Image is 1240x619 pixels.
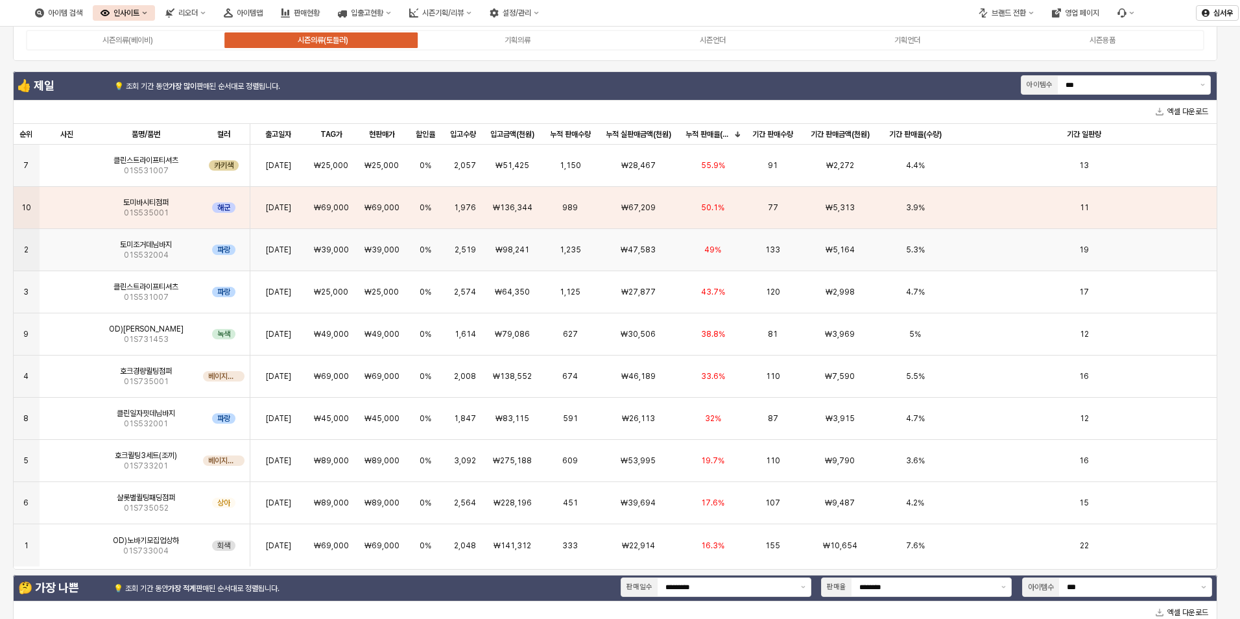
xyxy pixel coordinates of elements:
span: 01S532004 [124,250,169,260]
span: 2,057 [454,160,476,171]
div: 설정/관리 [503,8,531,18]
span: ₩26,113 [622,413,655,424]
span: 01S731453 [124,334,169,345]
label: 기획의류 [420,34,615,46]
span: [DATE] [266,455,291,466]
span: 133 [765,245,780,255]
span: 호크퀼팅3세트(조끼) [115,450,177,461]
span: ₩45,000 [364,413,399,424]
span: 상아 [217,498,230,508]
button: 제안 사항 표시 [1195,76,1210,94]
span: ₩83,115 [495,413,529,424]
span: 591 [563,413,578,424]
span: 01S532001 [124,419,168,429]
span: 사진 [60,129,73,140]
span: 할인율 [416,129,435,140]
span: ₩138,552 [493,371,532,382]
span: ₩89,000 [364,498,399,508]
span: 3.9% [906,202,925,213]
span: 91 [768,160,778,171]
span: 989 [562,202,578,213]
span: 1,125 [560,287,580,297]
span: ₩136,344 [493,202,532,213]
span: [DATE] [266,498,291,508]
span: 0% [420,202,431,213]
span: 입고수량 [450,129,476,140]
button: 심서우 [1196,5,1239,21]
span: 0% [420,160,431,171]
span: 3 [23,287,29,297]
span: ₩39,000 [364,245,399,255]
span: 파랑 [217,413,230,424]
button: 리오더 [158,5,213,21]
span: 1,235 [560,245,581,255]
span: 01S535001 [124,208,169,218]
div: 입출고현황 [351,8,383,18]
span: 기간 판매수량 [752,129,793,140]
span: 7.6% [906,540,925,551]
span: 0% [420,498,431,508]
span: 0% [420,455,431,466]
span: 4.7% [906,413,925,424]
div: 판매일수 [626,581,652,593]
span: 19.7% [701,455,724,466]
span: ₩5,164 [826,245,855,255]
span: 회색 [217,540,230,551]
button: 브랜드 전환 [971,5,1042,21]
span: ₩228,196 [494,498,532,508]
span: 3.6% [906,455,925,466]
span: ₩67,209 [621,202,656,213]
label: 기획언더 [810,34,1005,46]
span: 627 [563,329,578,339]
span: ₩69,000 [314,202,349,213]
div: 시즌언더 [700,36,726,45]
span: 누적 실판매금액(천원) [606,129,671,140]
span: 43.7% [701,287,725,297]
div: 리오더 [178,8,198,18]
span: 609 [562,455,578,466]
span: 5.3% [906,245,925,255]
button: 설정/관리 [482,5,547,21]
span: ₩7,590 [825,371,855,382]
span: 베이지색의 [208,455,239,466]
span: 10 [21,202,31,213]
span: 0% [420,413,431,424]
div: 판매현황 [273,5,328,21]
span: 토미바시티점퍼 [123,197,169,208]
span: 16 [1079,371,1089,382]
button: 시즌기획/리뷰 [401,5,479,21]
span: 기간 판매율(수량) [889,129,942,140]
button: 제안 사항 표시 [1196,578,1211,596]
h4: 🤔 가장 나쁜 [18,581,108,594]
div: 인사이트 [113,8,139,18]
div: 시즌의류(베이비) [102,36,153,45]
span: ₩49,000 [314,329,349,339]
div: 판매율 [827,581,846,593]
div: 아이템 검색 [48,8,82,18]
span: 87 [768,413,778,424]
button: 제안 사항 표시 [796,578,811,596]
span: 녹색 [217,329,230,339]
span: TAG가 [320,129,342,140]
span: ₩69,000 [314,540,349,551]
span: 01S735052 [124,503,169,513]
span: 클린일자핏데님바지 [117,408,175,419]
span: 2,564 [454,498,476,508]
span: [DATE] [266,371,291,382]
span: 5% [909,329,921,339]
span: 49% [704,245,721,255]
span: 기간 일판량 [1067,129,1101,140]
div: 아이템맵 [237,8,263,18]
span: ₩25,000 [364,287,399,297]
strong: 가장 [169,82,182,91]
span: ₩141,312 [494,540,531,551]
span: 38.8% [701,329,725,339]
div: 브랜드 전환 [992,8,1026,18]
span: [DATE] [266,245,291,255]
span: 33.6% [701,371,725,382]
span: 01S735001 [124,376,169,387]
span: 32% [705,413,721,424]
span: ₩51,425 [495,160,529,171]
span: 0% [420,329,431,339]
span: ₩25,000 [314,160,348,171]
